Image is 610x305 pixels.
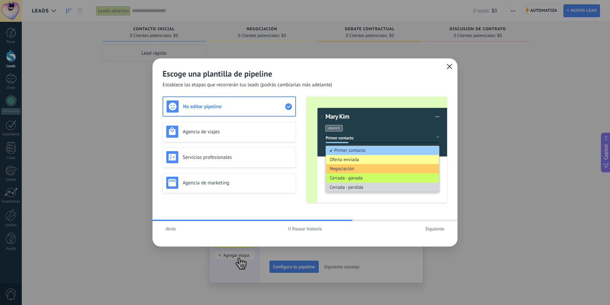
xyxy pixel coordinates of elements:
h3: Servicios profesionales [183,154,292,161]
button: Atrás [163,224,179,234]
span: Pausar historia [292,226,322,231]
button: Pausar historia [285,224,325,234]
h2: Escoge una plantilla de pipeline [163,69,447,79]
span: Establece las etapas que recorrerán tus leads (podrás cambiarlas más adelante) [163,82,332,88]
h3: Agencia de viajes [183,129,292,135]
button: Siguiente [422,224,447,234]
span: Atrás [166,226,176,231]
h3: No editar pipeline [183,103,285,110]
span: Siguiente [425,226,444,231]
h3: Agencia de marketing [183,180,292,186]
